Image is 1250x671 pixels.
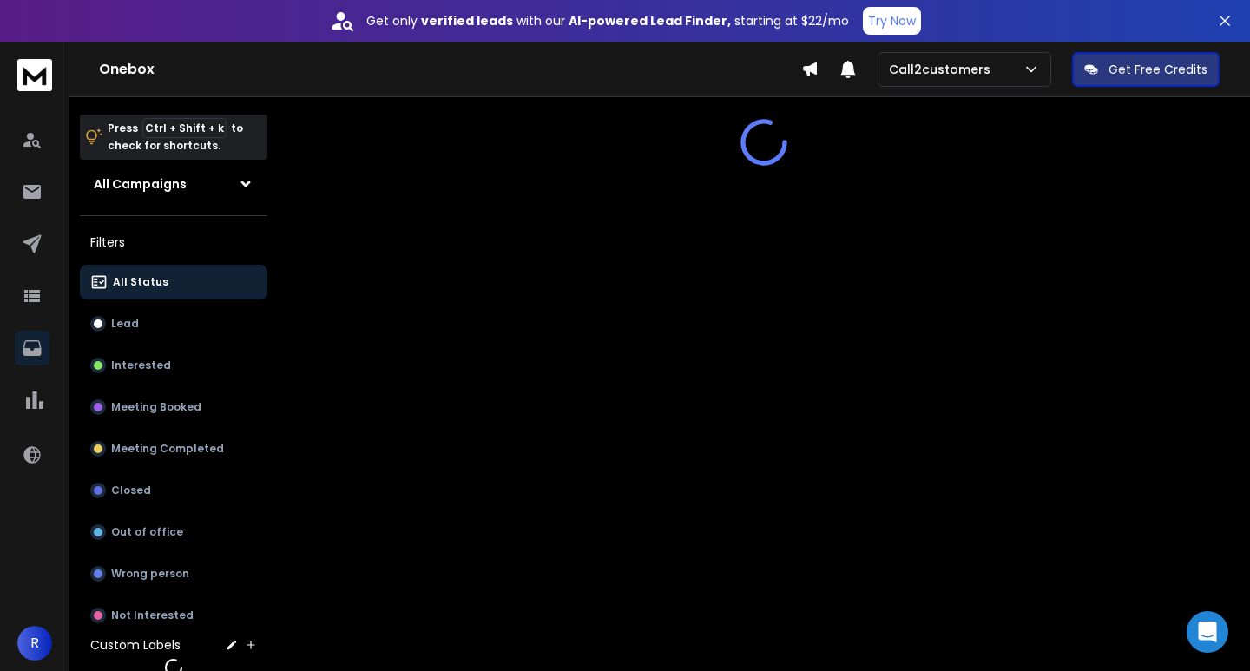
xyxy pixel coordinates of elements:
[80,515,267,549] button: Out of office
[17,626,52,661] button: R
[421,12,513,30] strong: verified leads
[80,390,267,424] button: Meeting Booked
[80,598,267,633] button: Not Interested
[1187,611,1228,653] div: Open Intercom Messenger
[111,525,183,539] p: Out of office
[111,442,224,456] p: Meeting Completed
[569,12,731,30] strong: AI-powered Lead Finder,
[111,317,139,331] p: Lead
[80,230,267,254] h3: Filters
[80,473,267,508] button: Closed
[366,12,849,30] p: Get only with our starting at $22/mo
[80,265,267,299] button: All Status
[80,167,267,201] button: All Campaigns
[111,567,189,581] p: Wrong person
[17,59,52,91] img: logo
[889,61,997,78] p: Call2customers
[90,636,181,654] h3: Custom Labels
[94,175,187,193] h1: All Campaigns
[80,306,267,341] button: Lead
[863,7,921,35] button: Try Now
[868,12,916,30] p: Try Now
[113,275,168,289] p: All Status
[80,348,267,383] button: Interested
[80,556,267,591] button: Wrong person
[108,120,243,155] p: Press to check for shortcuts.
[111,359,171,372] p: Interested
[80,431,267,466] button: Meeting Completed
[1109,61,1207,78] p: Get Free Credits
[142,118,227,138] span: Ctrl + Shift + k
[1072,52,1220,87] button: Get Free Credits
[111,484,151,497] p: Closed
[99,59,801,80] h1: Onebox
[111,400,201,414] p: Meeting Booked
[111,609,194,622] p: Not Interested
